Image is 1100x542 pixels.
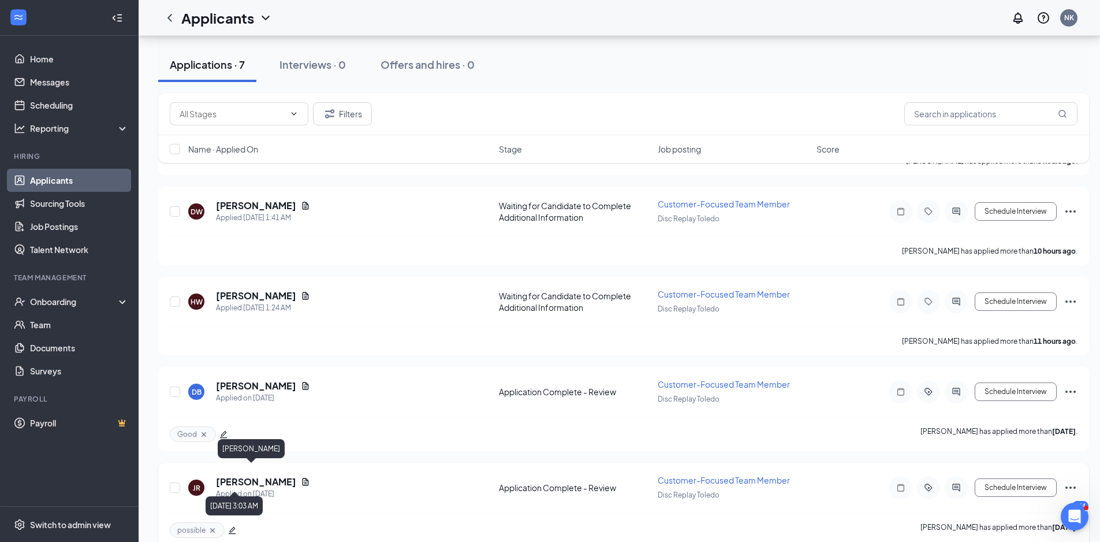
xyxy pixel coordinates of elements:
div: [DATE] 3:03 AM [206,496,263,515]
p: [PERSON_NAME] has applied more than . [920,522,1077,538]
a: Team [30,313,129,336]
span: possible [177,525,206,535]
button: Schedule Interview [975,202,1057,221]
div: JR [193,483,200,493]
button: Filter Filters [313,102,372,125]
span: Customer-Focused Team Member [658,379,790,389]
svg: Tag [922,297,935,306]
svg: Ellipses [1064,385,1077,399]
a: Home [30,47,129,70]
span: Customer-Focused Team Member [658,289,790,299]
h5: [PERSON_NAME] [216,289,296,302]
span: Disc Replay Toledo [658,395,719,403]
svg: Ellipses [1064,295,1077,309]
a: Sourcing Tools [30,192,129,215]
svg: ActiveChat [949,483,963,492]
svg: Analysis [14,122,25,134]
svg: Notifications [1011,11,1025,25]
div: Applications · 7 [170,57,245,72]
button: Schedule Interview [975,383,1057,401]
div: [PERSON_NAME] [218,439,285,458]
svg: ActiveTag [922,483,935,492]
b: 10 hours ago [1034,247,1076,255]
div: Hiring [14,151,126,161]
span: Customer-Focused Team Member [658,199,790,209]
div: Waiting for Candidate to Complete Additional Information [499,200,651,223]
a: Scheduling [30,94,129,117]
a: PayrollCrown [30,411,129,435]
div: Applied [DATE] 1:41 AM [216,212,310,224]
span: edit [219,430,228,439]
span: Disc Replay Toledo [658,491,719,499]
b: 11 hours ago [1034,337,1076,346]
svg: Note [894,387,908,396]
span: Customer-Focused Team Member [658,475,790,485]
b: [DATE] [1052,523,1076,532]
h5: [PERSON_NAME] [216,476,296,488]
div: Applied on [DATE] [216,488,310,500]
svg: Document [301,291,310,300]
svg: Note [894,297,908,306]
button: Schedule Interview [975,292,1057,311]
div: Switch to admin view [30,519,111,530]
a: Surveys [30,359,129,383]
div: 364 [1072,501,1088,511]
div: Applied on [DATE] [216,392,310,404]
div: Applied [DATE] 1:24 AM [216,302,310,314]
input: Search in applications [904,102,1077,125]
span: Stage [499,143,522,155]
div: Offers and hires · 0 [381,57,475,72]
svg: Document [301,201,310,210]
svg: MagnifyingGlass [1058,109,1067,118]
svg: Ellipses [1064,205,1077,218]
svg: Document [301,477,310,487]
div: Application Complete - Review [499,482,651,493]
svg: Ellipses [1064,481,1077,495]
span: Name · Applied On [188,143,258,155]
a: Talent Network [30,238,129,261]
h5: [PERSON_NAME] [216,380,296,392]
div: Application Complete - Review [499,386,651,398]
span: Disc Replay Toledo [658,214,719,223]
span: Job posting [658,143,701,155]
div: Onboarding [30,296,119,307]
span: Score [816,143,840,155]
svg: Filter [323,107,337,121]
p: [PERSON_NAME] has applied more than . [902,336,1077,346]
svg: ActiveChat [949,207,963,216]
svg: Note [894,207,908,216]
h1: Applicants [181,8,254,28]
svg: ActiveChat [949,387,963,396]
svg: ActiveTag [922,387,935,396]
svg: WorkstreamLogo [13,12,24,23]
svg: Cross [199,430,208,439]
svg: ChevronDown [289,109,299,118]
div: DW [191,207,203,217]
iframe: Intercom live chat [1061,503,1088,530]
span: Disc Replay Toledo [658,305,719,313]
a: Applicants [30,169,129,192]
svg: ChevronLeft [163,11,177,25]
svg: ActiveChat [949,297,963,306]
div: Waiting for Candidate to Complete Additional Information [499,290,651,313]
b: [DATE] [1052,427,1076,436]
svg: Collapse [111,12,123,24]
svg: Settings [14,519,25,530]
svg: Document [301,381,310,391]
div: Team Management [14,273,126,283]
svg: Tag [922,207,935,216]
span: Good [177,429,197,439]
span: edit [228,526,236,534]
div: Payroll [14,394,126,404]
svg: Cross [208,526,217,535]
svg: Note [894,483,908,492]
div: HW [191,297,203,307]
a: Job Postings [30,215,129,238]
p: [PERSON_NAME] has applied more than . [920,426,1077,442]
p: [PERSON_NAME] has applied more than . [902,246,1077,256]
button: Schedule Interview [975,478,1057,497]
div: NK [1064,13,1074,23]
svg: ChevronDown [259,11,273,25]
div: Interviews · 0 [279,57,346,72]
